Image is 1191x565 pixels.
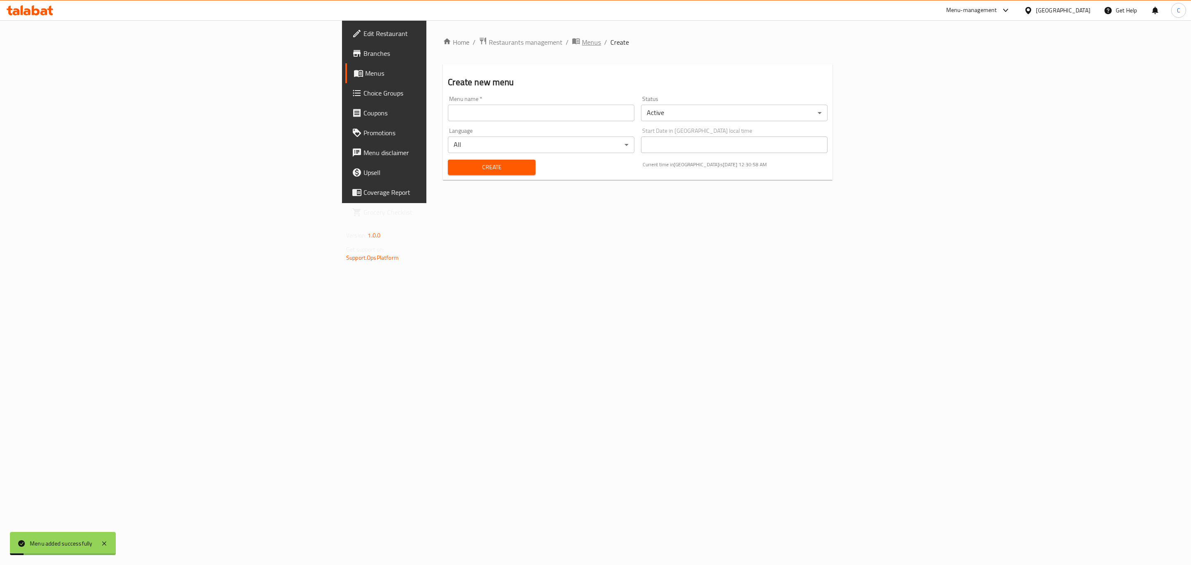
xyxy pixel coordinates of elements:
span: Menu disclaimer [364,148,534,158]
span: Version: [346,230,366,241]
a: Branches [345,43,541,63]
a: Promotions [345,123,541,143]
a: Upsell [345,163,541,182]
span: Coupons [364,108,534,118]
h2: Create new menu [448,76,827,89]
div: Active [641,105,827,121]
span: Create [454,162,529,172]
a: Menus [345,63,541,83]
a: Coverage Report [345,182,541,202]
a: Choice Groups [345,83,541,103]
span: Coverage Report [364,187,534,197]
button: Create [448,160,535,175]
span: Upsell [364,168,534,177]
div: [GEOGRAPHIC_DATA] [1036,6,1091,15]
span: Promotions [364,128,534,138]
span: Edit Restaurant [364,29,534,38]
a: Menus [572,37,601,48]
span: Create [610,37,629,47]
a: Support.OpsPlatform [346,252,399,263]
span: C [1177,6,1180,15]
p: Current time in [GEOGRAPHIC_DATA] is [DATE] 12:30:58 AM [643,161,827,168]
div: Menu-management [946,5,997,15]
span: 1.0.0 [368,230,380,241]
span: Menus [365,68,534,78]
a: Coupons [345,103,541,123]
a: Menu disclaimer [345,143,541,163]
span: Choice Groups [364,88,534,98]
nav: breadcrumb [443,37,832,48]
li: / [566,37,569,47]
div: All [448,136,634,153]
span: Menus [582,37,601,47]
input: Please enter Menu name [448,105,634,121]
div: Menu added successfully [30,539,93,548]
span: Get support on: [346,244,384,255]
li: / [604,37,607,47]
a: Edit Restaurant [345,24,541,43]
span: Branches [364,48,534,58]
span: Grocery Checklist [364,207,534,217]
a: Grocery Checklist [345,202,541,222]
